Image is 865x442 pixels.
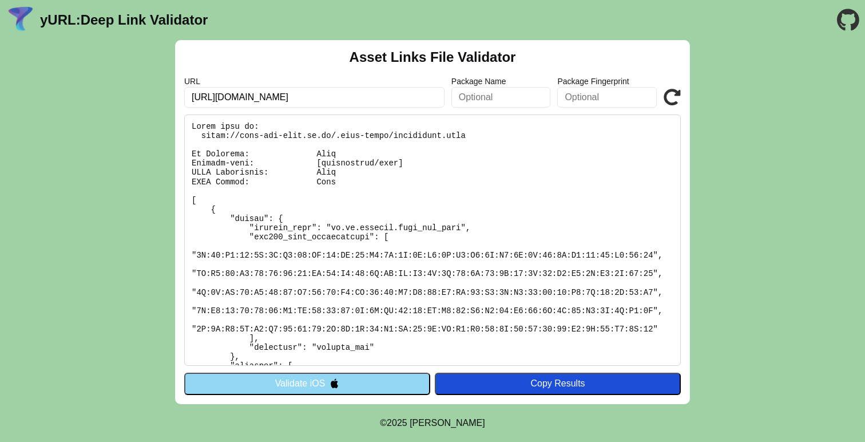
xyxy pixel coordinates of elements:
label: Package Fingerprint [557,77,657,86]
input: Optional [451,87,551,108]
label: Package Name [451,77,551,86]
button: Copy Results [435,373,681,394]
div: Copy Results [441,378,675,389]
button: Validate iOS [184,373,430,394]
a: Michael Ibragimchayev's Personal Site [410,418,485,428]
h2: Asset Links File Validator [350,49,516,65]
span: 2025 [387,418,407,428]
a: yURL:Deep Link Validator [40,12,208,28]
img: yURL Logo [6,5,35,35]
input: Optional [557,87,657,108]
input: Required [184,87,445,108]
img: appleIcon.svg [330,378,339,388]
footer: © [380,404,485,442]
label: URL [184,77,445,86]
pre: Lorem ipsu do: sitam://cons-adi-elit.se.do/.eius-tempo/incididunt.utla Et Dolorema: Aliq Enimadm-... [184,115,681,366]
